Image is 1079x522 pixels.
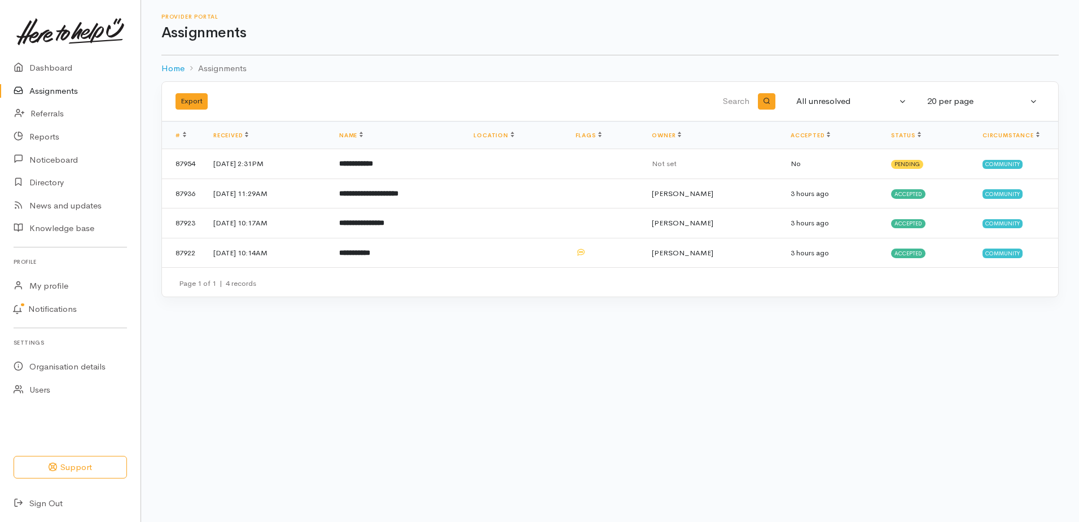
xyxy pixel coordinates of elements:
a: Accepted [791,132,830,139]
h6: Settings [14,335,127,350]
a: Home [161,62,185,75]
button: Export [176,93,208,110]
div: All unresolved [796,95,897,108]
span: Accepted [891,189,926,198]
span: Pending [891,160,923,169]
span: Accepted [891,219,926,228]
a: Location [473,132,514,139]
span: Community [982,189,1023,198]
a: Received [213,132,248,139]
span: Accepted [891,249,926,258]
span: [PERSON_NAME] [652,218,713,228]
button: Support [14,456,127,479]
a: Name [339,132,363,139]
a: # [176,132,186,139]
time: 3 hours ago [791,218,829,228]
h6: Provider Portal [161,14,1059,20]
td: [DATE] 10:14AM [204,238,330,267]
button: 20 per page [920,90,1045,112]
small: Page 1 of 1 4 records [179,279,256,288]
time: 3 hours ago [791,189,829,198]
a: Flags [576,132,602,139]
span: | [220,279,222,288]
td: 87922 [162,238,204,267]
a: Owner [652,132,681,139]
nav: breadcrumb [161,55,1059,82]
input: Search [483,88,752,115]
span: No [791,159,801,168]
span: Community [982,160,1023,169]
h6: Profile [14,254,127,269]
button: All unresolved [789,90,914,112]
div: 20 per page [927,95,1028,108]
a: Status [891,132,921,139]
td: [DATE] 11:29AM [204,179,330,208]
td: 87954 [162,149,204,179]
span: [PERSON_NAME] [652,248,713,258]
td: 87936 [162,179,204,208]
span: [PERSON_NAME] [652,189,713,198]
td: [DATE] 2:31PM [204,149,330,179]
td: 87923 [162,208,204,238]
span: Not set [652,159,677,168]
a: Circumstance [982,132,1039,139]
td: [DATE] 10:17AM [204,208,330,238]
span: Community [982,249,1023,258]
span: Community [982,219,1023,228]
li: Assignments [185,62,247,75]
h1: Assignments [161,25,1059,41]
time: 3 hours ago [791,248,829,258]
